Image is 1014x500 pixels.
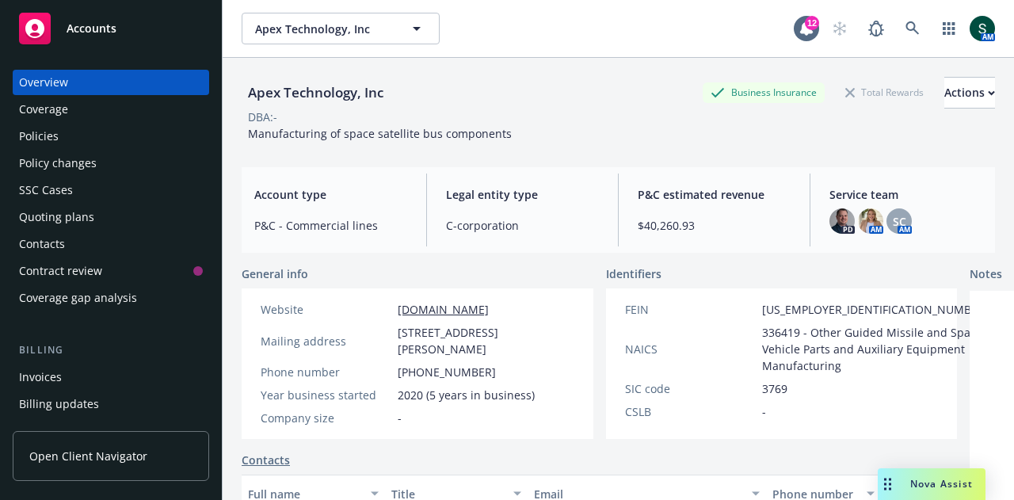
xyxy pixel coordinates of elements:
[762,324,989,374] span: 336419 - Other Guided Missile and Space Vehicle Parts and Auxiliary Equipment Manufacturing
[261,410,391,426] div: Company size
[13,204,209,230] a: Quoting plans
[13,342,209,358] div: Billing
[13,177,209,203] a: SSC Cases
[805,16,819,30] div: 12
[970,265,1002,284] span: Notes
[446,217,599,234] span: C-corporation
[398,387,535,403] span: 2020 (5 years in business)
[398,302,489,317] a: [DOMAIN_NAME]
[261,301,391,318] div: Website
[398,364,496,380] span: [PHONE_NUMBER]
[13,97,209,122] a: Coverage
[255,21,392,37] span: Apex Technology, Inc
[242,265,308,282] span: General info
[261,364,391,380] div: Phone number
[762,301,989,318] span: [US_EMPLOYER_IDENTIFICATION_NUMBER]
[13,285,209,311] a: Coverage gap analysis
[837,82,932,102] div: Total Rewards
[19,177,73,203] div: SSC Cases
[29,448,147,464] span: Open Client Navigator
[254,186,407,203] span: Account type
[19,97,68,122] div: Coverage
[67,22,116,35] span: Accounts
[242,13,440,44] button: Apex Technology, Inc
[254,217,407,234] span: P&C - Commercial lines
[398,324,574,357] span: [STREET_ADDRESS][PERSON_NAME]
[944,77,995,109] button: Actions
[878,468,985,500] button: Nova Assist
[13,365,209,390] a: Invoices
[638,186,791,203] span: P&C estimated revenue
[860,13,892,44] a: Report a Bug
[829,186,982,203] span: Service team
[19,258,102,284] div: Contract review
[19,204,94,230] div: Quoting plans
[762,403,766,420] span: -
[242,82,390,103] div: Apex Technology, Inc
[878,468,898,500] div: Drag to move
[858,208,883,234] img: photo
[19,365,62,390] div: Invoices
[13,151,209,176] a: Policy changes
[19,231,65,257] div: Contacts
[606,265,661,282] span: Identifiers
[824,13,856,44] a: Start snowing
[13,258,209,284] a: Contract review
[248,126,512,141] span: Manufacturing of space satellite bus components
[625,301,756,318] div: FEIN
[703,82,825,102] div: Business Insurance
[893,213,906,230] span: SC
[13,124,209,149] a: Policies
[625,403,756,420] div: CSLB
[19,151,97,176] div: Policy changes
[13,70,209,95] a: Overview
[446,186,599,203] span: Legal entity type
[19,285,137,311] div: Coverage gap analysis
[398,410,402,426] span: -
[19,391,99,417] div: Billing updates
[625,380,756,397] div: SIC code
[970,16,995,41] img: photo
[910,477,973,490] span: Nova Assist
[625,341,756,357] div: NAICS
[944,78,995,108] div: Actions
[13,6,209,51] a: Accounts
[261,387,391,403] div: Year business started
[638,217,791,234] span: $40,260.93
[242,452,290,468] a: Contacts
[829,208,855,234] img: photo
[248,109,277,125] div: DBA: -
[19,124,59,149] div: Policies
[897,13,928,44] a: Search
[19,70,68,95] div: Overview
[933,13,965,44] a: Switch app
[261,333,391,349] div: Mailing address
[13,391,209,417] a: Billing updates
[762,380,787,397] span: 3769
[13,231,209,257] a: Contacts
